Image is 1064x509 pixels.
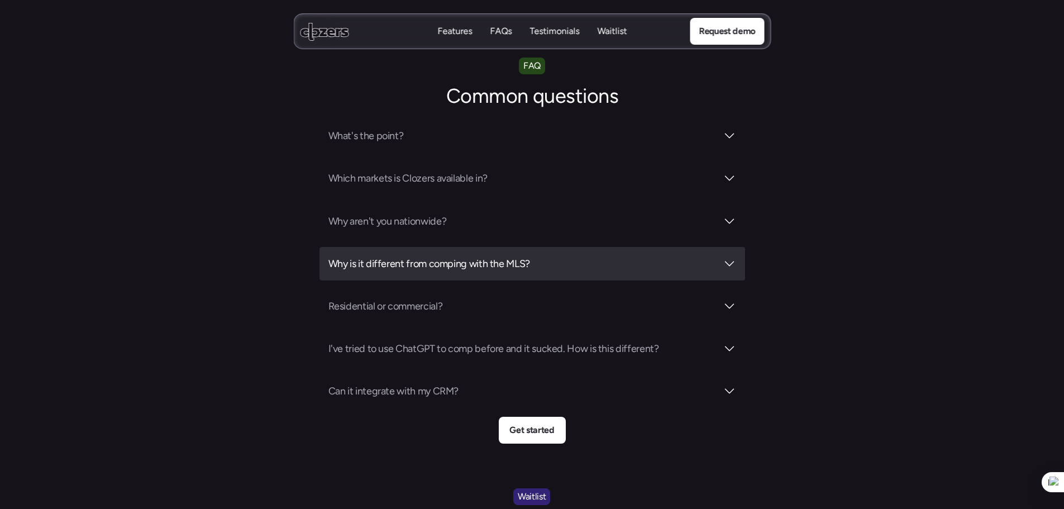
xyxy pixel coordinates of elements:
[529,37,579,50] p: Testimonials
[437,37,472,50] p: Features
[328,298,717,314] h3: Residential or commercial?
[597,37,627,50] p: Waitlist
[490,25,512,38] a: FAQsFAQs
[597,25,627,37] p: Waitlist
[499,417,566,444] a: Get started
[529,25,579,38] a: TestimonialsTestimonials
[529,25,579,37] p: Testimonials
[342,83,722,110] h2: Common questions
[523,59,541,73] p: FAQ
[437,25,472,38] a: FeaturesFeatures
[490,37,512,50] p: FAQs
[699,24,755,39] p: Request demo
[437,25,472,37] p: Features
[328,213,717,229] h3: Why aren't you nationwide?
[328,128,717,144] h3: What's the point?
[690,18,764,45] a: Request demo
[328,383,717,399] h3: Can it integrate with my CRM?
[509,423,554,437] p: Get started
[328,170,717,186] h3: Which markets is Clozers available in?
[328,256,717,272] h3: Why is it different from comping with the MLS?
[490,25,512,37] p: FAQs
[597,25,627,38] a: WaitlistWaitlist
[328,341,717,356] h3: I've tried to use ChatGPT to comp before and it sucked. How is this different?
[518,489,546,504] p: Waitlist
